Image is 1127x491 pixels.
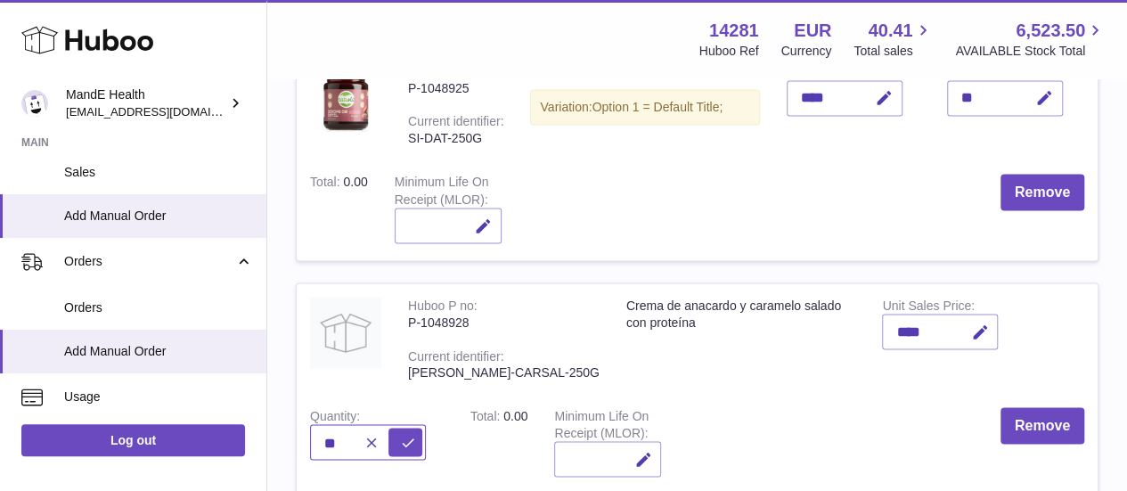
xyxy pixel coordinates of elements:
label: Quantity [310,408,360,427]
span: [EMAIL_ADDRESS][DOMAIN_NAME] [66,104,262,119]
span: 40.41 [868,19,912,43]
span: Usage [64,389,253,405]
span: 6,523.50 [1016,19,1085,43]
span: Option 1 = Default Title; [592,100,723,114]
label: Total [310,175,343,193]
label: Minimum Life On Receipt (MLOR) [554,408,649,444]
div: Current identifier [408,114,503,133]
label: Unit Sales Price [882,298,974,316]
div: Currency [781,43,832,60]
div: MandE Health [66,86,226,120]
img: Sirope de dátil orgánico [310,63,381,135]
td: Sirope de dátil orgánico [517,50,773,160]
span: Orders [64,299,253,316]
span: 0.00 [343,175,367,189]
button: Remove [1000,174,1084,210]
div: P-1048928 [408,314,600,331]
td: Crema de anacardo y caramelo salado con proteína [613,283,870,394]
span: 0.00 [503,408,527,422]
span: Orders [64,253,234,270]
div: Variation: [530,89,760,126]
span: Sales [64,164,253,181]
label: Total [470,408,503,427]
span: AVAILABLE Stock Total [955,43,1106,60]
img: internalAdmin-14281@internal.huboo.com [21,90,48,117]
a: 40.41 Total sales [853,19,933,60]
label: Minimum Life On Receipt (MLOR) [395,175,489,210]
div: SI-DAT-250G [408,130,503,147]
img: Crema de anacardo y caramelo salado con proteína [310,297,381,368]
div: Huboo Ref [699,43,759,60]
a: 6,523.50 AVAILABLE Stock Total [955,19,1106,60]
span: Total sales [853,43,933,60]
div: Current identifier [408,348,503,367]
span: Add Manual Order [64,343,253,360]
strong: EUR [794,19,831,43]
div: P-1048925 [408,80,503,97]
div: Huboo P no [408,298,478,316]
strong: 14281 [709,19,759,43]
button: Remove [1000,407,1084,444]
a: Log out [21,424,245,456]
span: Add Manual Order [64,208,253,225]
div: [PERSON_NAME]-CARSAL-250G [408,364,600,381]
